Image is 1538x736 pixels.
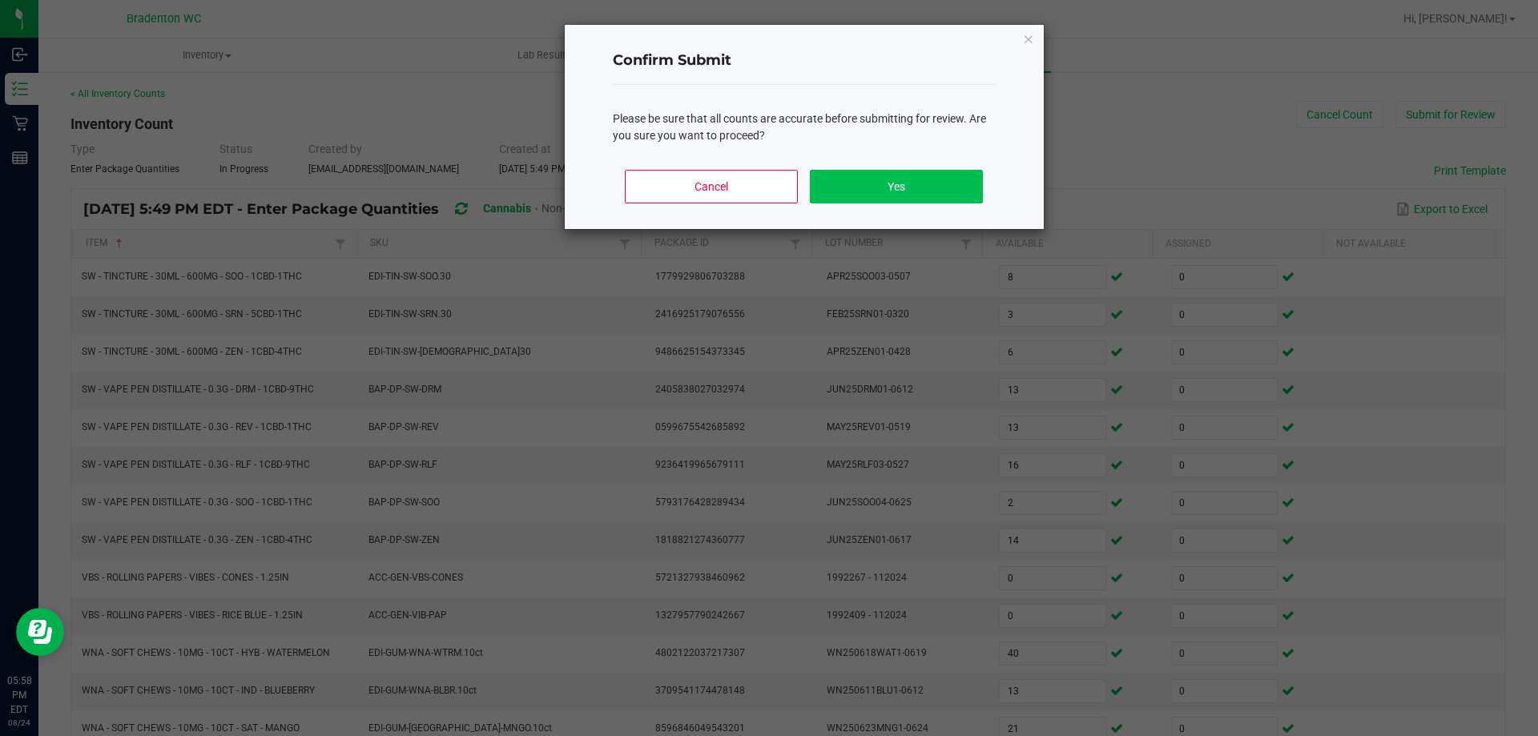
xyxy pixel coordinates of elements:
div: Please be sure that all counts are accurate before submitting for review. Are you sure you want t... [613,111,996,144]
h4: Confirm Submit [613,50,996,71]
button: Cancel [625,170,797,203]
button: Close [1023,29,1034,48]
iframe: Resource center [16,608,64,656]
button: Yes [810,170,982,203]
